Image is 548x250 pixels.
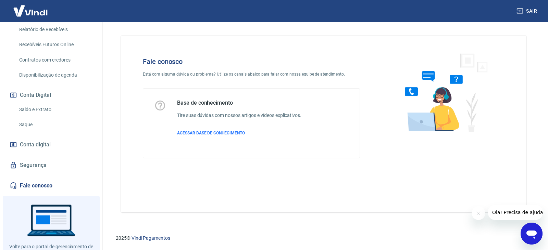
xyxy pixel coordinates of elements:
[177,130,301,136] a: ACESSAR BASE DE CONHECIMENTO
[143,57,360,66] h4: Fale conosco
[488,205,543,220] iframe: Mensagem da empresa
[16,68,94,82] a: Disponibilização de agenda
[521,223,543,245] iframe: Botão para abrir a janela de mensagens
[8,137,94,152] a: Conta digital
[8,158,94,173] a: Segurança
[116,235,532,242] p: 2025 ©
[515,5,540,17] button: Sair
[177,100,301,106] h5: Base de conhecimento
[8,178,94,193] a: Fale conosco
[177,131,245,135] span: ACESSAR BASE DE CONHECIMENTO
[132,235,170,241] a: Vindi Pagamentos
[16,103,94,117] a: Saldo e Extrato
[16,118,94,132] a: Saque
[20,140,51,149] span: Conta digital
[16,53,94,67] a: Contratos com credores
[391,47,495,138] img: Fale conosco
[8,0,53,21] img: Vindi
[16,38,94,52] a: Recebíveis Futuros Online
[4,5,58,10] span: Olá! Precisa de ajuda?
[472,206,485,220] iframe: Fechar mensagem
[177,112,301,119] h6: Tire suas dúvidas com nossos artigos e vídeos explicativos.
[8,88,94,103] button: Conta Digital
[16,23,94,37] a: Relatório de Recebíveis
[143,71,360,77] p: Está com alguma dúvida ou problema? Utilize os canais abaixo para falar com nossa equipe de atend...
